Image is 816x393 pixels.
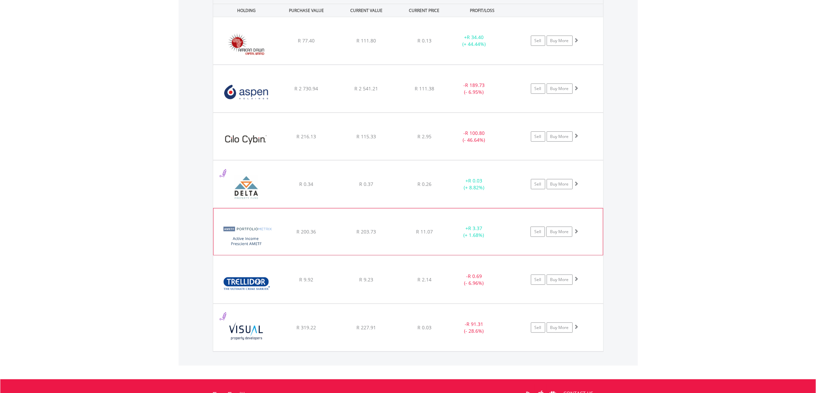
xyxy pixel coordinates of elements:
[547,275,573,285] a: Buy More
[468,225,482,231] span: R 3.37
[465,82,485,88] span: R 189.73
[359,181,373,187] span: R 0.37
[448,321,500,334] div: - (- 28.6%)
[337,4,396,17] div: CURRENT VALUE
[415,85,434,92] span: R 111.38
[417,181,431,187] span: R 0.26
[547,84,573,94] a: Buy More
[217,122,276,158] img: EQU.ZA.CCC.png
[397,4,451,17] div: CURRENT PRICE
[298,37,315,44] span: R 77.40
[531,131,545,142] a: Sell
[448,34,500,48] div: + (+ 44.44%)
[356,228,376,235] span: R 203.73
[466,321,483,327] span: R 91.31
[467,34,484,40] span: R 34.40
[531,227,545,237] a: Sell
[217,217,276,253] img: EQU.ZA.PMXINC.png
[417,324,431,331] span: R 0.03
[547,322,573,333] a: Buy More
[294,85,318,92] span: R 2 730.94
[468,177,482,184] span: R 0.03
[448,177,500,191] div: + (+ 8.82%)
[416,228,433,235] span: R 11.07
[359,276,373,283] span: R 9.23
[299,276,313,283] span: R 9.92
[296,133,316,140] span: R 216.13
[217,169,276,206] img: EQU.ZA.DLT.png
[448,225,499,239] div: + (+ 1.68%)
[448,130,500,143] div: - (- 46.64%)
[468,273,482,279] span: R 0.69
[214,4,276,17] div: HOLDING
[354,85,378,92] span: R 2 541.21
[356,324,376,331] span: R 227.91
[453,4,512,17] div: PROFIT/LOSS
[546,227,572,237] a: Buy More
[531,84,545,94] a: Sell
[448,82,500,96] div: - (- 6.95%)
[531,179,545,189] a: Sell
[296,324,316,331] span: R 319.22
[465,130,485,136] span: R 100.80
[217,74,276,111] img: EQU.ZA.APN.png
[547,36,573,46] a: Buy More
[296,228,316,235] span: R 200.36
[417,276,431,283] span: R 2.14
[356,37,376,44] span: R 111.80
[217,26,276,63] img: EQU.ZA.ADW.png
[299,181,313,187] span: R 0.34
[417,133,431,140] span: R 2.95
[356,133,376,140] span: R 115.33
[448,273,500,287] div: - (- 6.96%)
[531,275,545,285] a: Sell
[217,264,276,301] img: EQU.ZA.TRL.png
[547,131,573,142] a: Buy More
[277,4,336,17] div: PURCHASE VALUE
[531,322,545,333] a: Sell
[417,37,431,44] span: R 0.13
[217,313,276,350] img: EQU.ZA.VIS.png
[547,179,573,189] a: Buy More
[531,36,545,46] a: Sell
